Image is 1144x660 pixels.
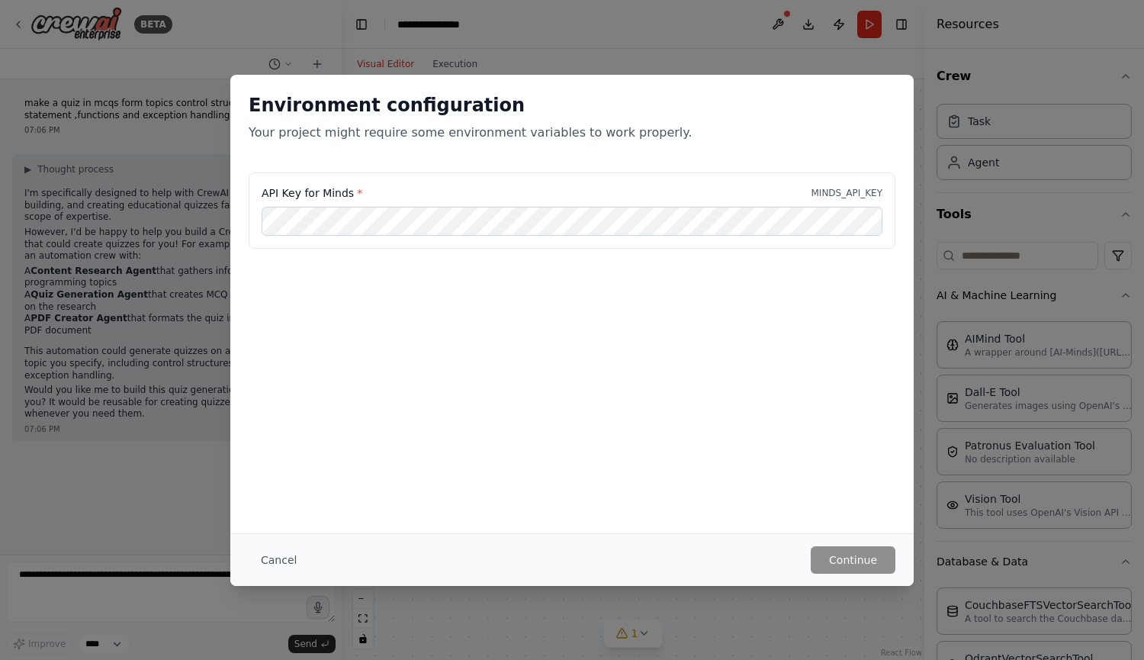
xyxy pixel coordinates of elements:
[262,185,362,201] label: API Key for Minds
[811,546,895,574] button: Continue
[249,546,309,574] button: Cancel
[249,93,895,118] h2: Environment configuration
[249,124,895,142] p: Your project might require some environment variables to work properly.
[811,187,883,199] p: MINDS_API_KEY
